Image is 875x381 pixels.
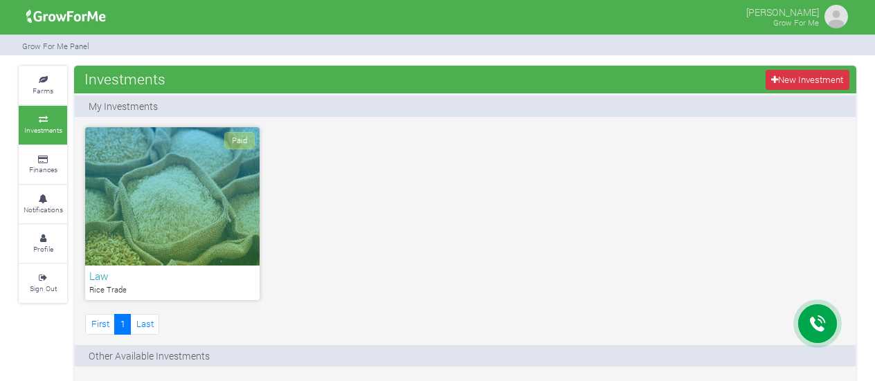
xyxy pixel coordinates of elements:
[89,349,210,363] p: Other Available Investments
[19,264,67,302] a: Sign Out
[89,270,255,282] h6: Law
[24,205,63,214] small: Notifications
[85,314,159,334] nav: Page Navigation
[19,185,67,223] a: Notifications
[89,284,255,296] p: Rice Trade
[773,17,819,28] small: Grow For Me
[30,284,57,293] small: Sign Out
[19,106,67,144] a: Investments
[766,70,849,90] a: New Investment
[746,3,819,19] p: [PERSON_NAME]
[33,244,53,254] small: Profile
[130,314,159,334] a: Last
[19,66,67,104] a: Farms
[19,225,67,263] a: Profile
[24,125,62,135] small: Investments
[224,132,255,149] span: Paid
[29,165,57,174] small: Finances
[21,3,111,30] img: growforme image
[85,314,115,334] a: First
[822,3,850,30] img: growforme image
[19,146,67,184] a: Finances
[85,127,260,300] a: Paid Law Rice Trade
[33,86,53,95] small: Farms
[81,65,169,93] span: Investments
[89,99,158,113] p: My Investments
[114,314,131,334] a: 1
[22,41,89,51] small: Grow For Me Panel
